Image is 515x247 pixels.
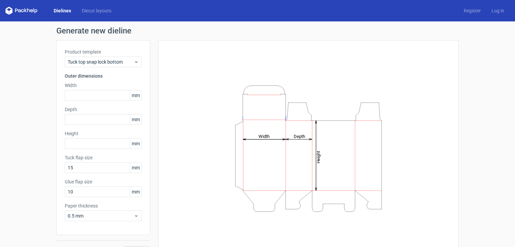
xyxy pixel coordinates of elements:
[316,151,321,163] tspan: Height
[486,7,510,14] a: Log in
[65,49,142,55] label: Product template
[65,106,142,113] label: Depth
[294,134,305,139] tspan: Depth
[65,130,142,137] label: Height
[130,114,141,125] span: mm
[458,7,486,14] a: Register
[65,73,142,79] h3: Outer dimensions
[65,82,142,89] label: Width
[130,163,141,173] span: mm
[130,90,141,100] span: mm
[130,187,141,197] span: mm
[259,134,270,139] tspan: Width
[65,178,142,185] label: Glue flap size
[68,59,134,65] span: Tuck top snap lock bottom
[48,7,76,14] a: Dielines
[76,7,117,14] a: Diecut layouts
[130,139,141,149] span: mm
[65,154,142,161] label: Tuck flap size
[68,213,134,219] span: 0.5 mm
[65,202,142,209] label: Paper thickness
[56,27,459,35] h1: Generate new dieline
